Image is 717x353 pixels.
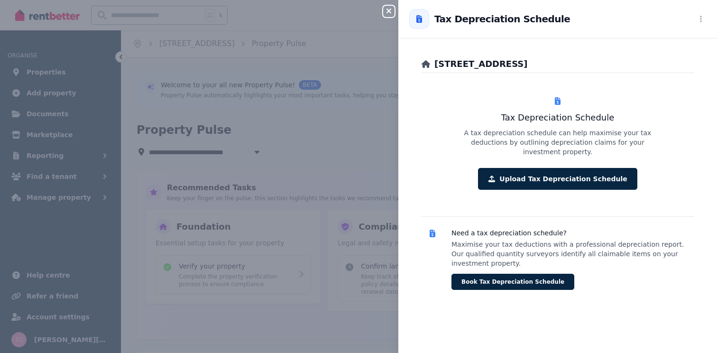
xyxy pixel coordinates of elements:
p: A tax depreciation schedule can help maximise your tax deductions by outlining depreciation claim... [451,128,664,157]
button: More options [696,13,706,25]
h2: [STREET_ADDRESS] [434,57,528,71]
button: Upload Tax Depreciation Schedule [478,168,637,190]
h2: Tax Depreciation Schedule [434,12,570,26]
a: Book Tax Depreciation Schedule [451,277,574,286]
h3: Tax Depreciation Schedule [421,111,694,124]
p: Maximise your tax deductions with a professional depreciation report. Our qualified quantity surv... [451,240,694,268]
button: Book Tax Depreciation Schedule [451,274,574,290]
h3: Need a tax depreciation schedule? [451,228,694,238]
